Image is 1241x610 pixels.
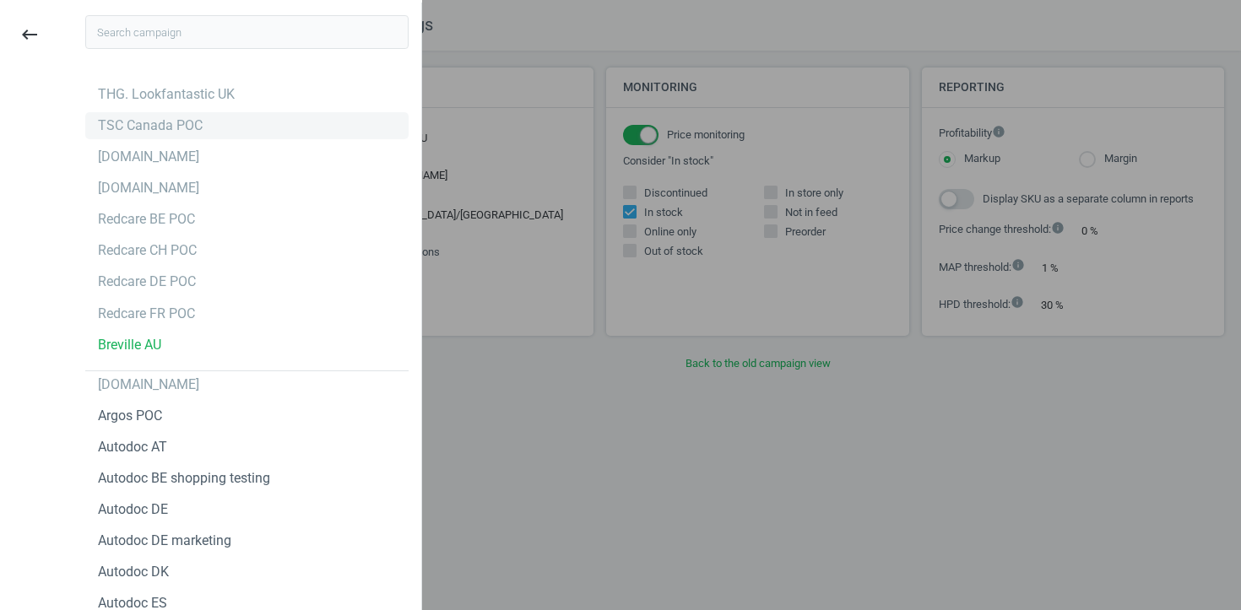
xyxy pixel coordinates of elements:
[98,210,195,229] div: Redcare BE POC
[98,407,162,425] div: Argos POC
[98,469,270,488] div: Autodoc BE shopping testing
[19,24,40,45] i: keyboard_backspace
[98,116,203,135] div: TSC Canada POC
[98,375,199,394] div: [DOMAIN_NAME]
[98,305,195,323] div: Redcare FR POC
[98,179,199,197] div: [DOMAIN_NAME]
[98,438,167,456] div: Autodoc AT
[98,500,168,519] div: Autodoc DE
[98,563,169,581] div: Autodoc DK
[85,15,409,49] input: Search campaign
[98,273,196,291] div: Redcare DE POC
[98,85,235,104] div: THG. Lookfantastic UK
[98,241,197,260] div: Redcare CH POC
[10,15,49,55] button: keyboard_backspace
[98,336,161,354] div: Breville AU
[98,532,231,550] div: Autodoc DE marketing
[98,148,199,166] div: [DOMAIN_NAME]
